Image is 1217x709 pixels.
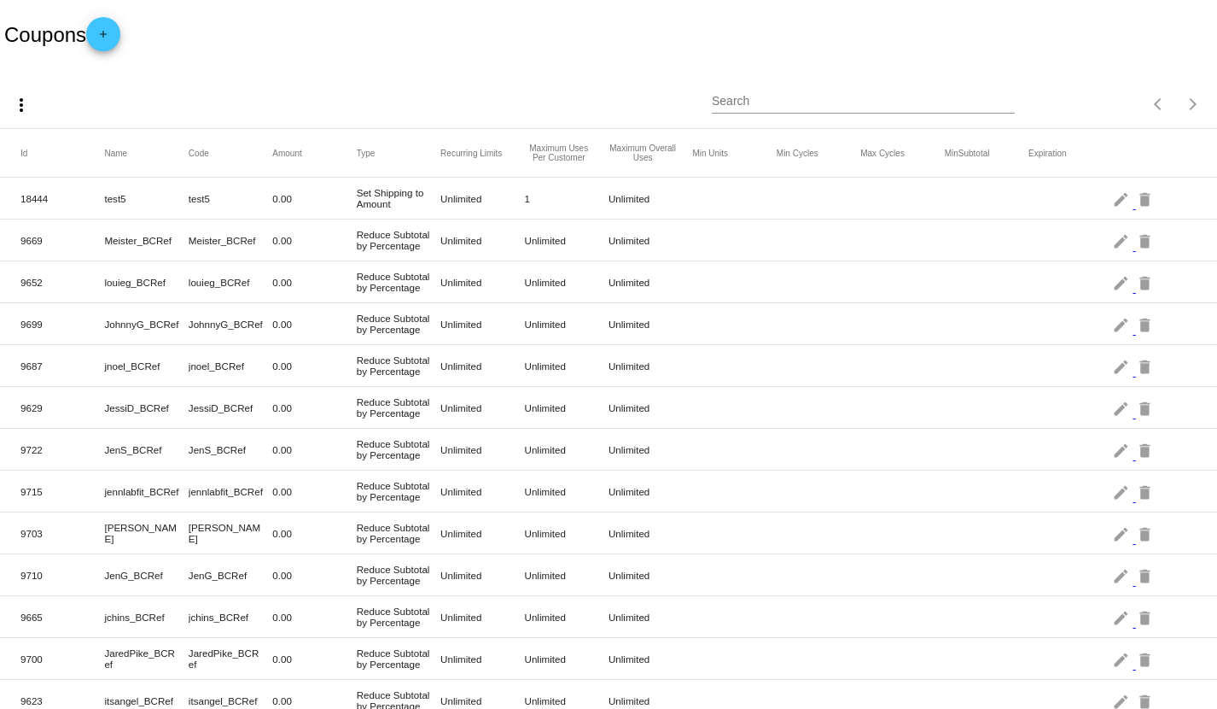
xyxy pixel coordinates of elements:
[525,440,608,460] mat-cell: Unlimited
[440,565,524,585] mat-cell: Unlimited
[189,607,272,627] mat-cell: jchins_BCRef
[20,565,104,585] mat-cell: 9710
[20,524,104,543] mat-cell: 9703
[357,476,440,507] mat-cell: Reduce Subtotal by Percentage
[1136,269,1156,296] mat-icon: delete
[357,601,440,632] mat-cell: Reduce Subtotal by Percentage
[357,643,440,674] mat-cell: Reduce Subtotal by Percentage
[189,398,272,418] mat-cell: JessiD_BCRef
[20,398,104,418] mat-cell: 9629
[357,518,440,548] mat-cell: Reduce Subtotal by Percentage
[1112,311,1133,337] mat-icon: edit
[525,272,608,292] mat-cell: Unlimited
[777,148,818,158] button: Change sorting for MinCycles
[440,440,524,460] mat-cell: Unlimited
[525,398,608,418] mat-cell: Unlimited
[20,272,104,292] mat-cell: 9652
[1136,227,1156,254] mat-icon: delete
[272,607,356,627] mat-cell: 0.00
[525,189,608,208] mat-cell: 1
[608,398,692,418] mat-cell: Unlimited
[440,231,524,250] mat-cell: Unlimited
[189,440,272,460] mat-cell: JenS_BCRef
[1136,478,1156,505] mat-icon: delete
[608,607,692,627] mat-cell: Unlimited
[440,524,524,543] mat-cell: Unlimited
[440,314,524,334] mat-cell: Unlimited
[189,189,272,208] mat-cell: test5
[104,607,188,627] mat-cell: jchins_BCRef
[1136,311,1156,337] mat-icon: delete
[20,607,104,627] mat-cell: 9665
[608,649,692,669] mat-cell: Unlimited
[189,565,272,585] mat-cell: JenG_BCRef
[272,565,356,585] mat-cell: 0.00
[1112,227,1133,254] mat-icon: edit
[525,482,608,501] mat-cell: Unlimited
[104,565,188,585] mat-cell: JenG_BCRef
[357,183,440,214] mat-cell: Set Shipping to Amount
[1142,87,1176,121] button: Previous page
[189,148,209,158] button: Change sorting for Code
[1112,437,1133,463] mat-icon: edit
[104,148,127,158] button: Change sorting for Name
[189,518,272,548] mat-cell: [PERSON_NAME]
[104,314,188,334] mat-cell: JohnnyG_BCRef
[20,482,104,501] mat-cell: 9715
[104,440,188,460] mat-cell: JenS_BCRef
[860,148,905,158] button: Change sorting for MaxCycles
[1136,562,1156,589] mat-icon: delete
[357,225,440,255] mat-cell: Reduce Subtotal by Percentage
[525,607,608,627] mat-cell: Unlimited
[1136,185,1156,212] mat-icon: delete
[525,524,608,543] mat-cell: Unlimited
[357,267,440,297] mat-cell: Reduce Subtotal by Percentage
[525,144,593,162] button: Change sorting for CustomerConversionLimits
[11,95,32,115] mat-icon: more_vert
[357,148,376,158] button: Change sorting for DiscountType
[272,272,356,292] mat-cell: 0.00
[1112,269,1133,296] mat-icon: edit
[1112,185,1133,212] mat-icon: edit
[104,518,188,548] mat-cell: [PERSON_NAME]
[357,392,440,423] mat-cell: Reduce Subtotal by Percentage
[608,440,692,460] mat-cell: Unlimited
[20,148,27,158] button: Change sorting for Id
[1112,646,1133,672] mat-icon: edit
[272,524,356,543] mat-cell: 0.00
[440,482,524,501] mat-cell: Unlimited
[272,189,356,208] mat-cell: 0.00
[692,148,728,158] button: Change sorting for MinUnits
[608,231,692,250] mat-cell: Unlimited
[1136,437,1156,463] mat-icon: delete
[525,649,608,669] mat-cell: Unlimited
[20,189,104,208] mat-cell: 18444
[20,314,104,334] mat-cell: 9699
[20,356,104,376] mat-cell: 9687
[1112,520,1133,547] mat-icon: edit
[1136,395,1156,421] mat-icon: delete
[608,482,692,501] mat-cell: Unlimited
[1136,646,1156,672] mat-icon: delete
[272,314,356,334] mat-cell: 0.00
[272,398,356,418] mat-cell: 0.00
[272,649,356,669] mat-cell: 0.00
[608,272,692,292] mat-cell: Unlimited
[525,356,608,376] mat-cell: Unlimited
[104,272,188,292] mat-cell: louieg_BCRef
[20,440,104,460] mat-cell: 9722
[104,643,188,674] mat-cell: JaredPike_BCRef
[189,643,272,674] mat-cell: JaredPike_BCRef
[440,272,524,292] mat-cell: Unlimited
[104,398,188,418] mat-cell: JessiD_BCRef
[608,314,692,334] mat-cell: Unlimited
[104,482,188,501] mat-cell: jennlabfit_BCRef
[1112,395,1133,421] mat-icon: edit
[189,231,272,250] mat-cell: Meister_BCRef
[1136,520,1156,547] mat-icon: delete
[440,649,524,669] mat-cell: Unlimited
[1136,604,1156,630] mat-icon: delete
[357,308,440,339] mat-cell: Reduce Subtotal by Percentage
[104,231,188,250] mat-cell: Meister_BCRef
[525,231,608,250] mat-cell: Unlimited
